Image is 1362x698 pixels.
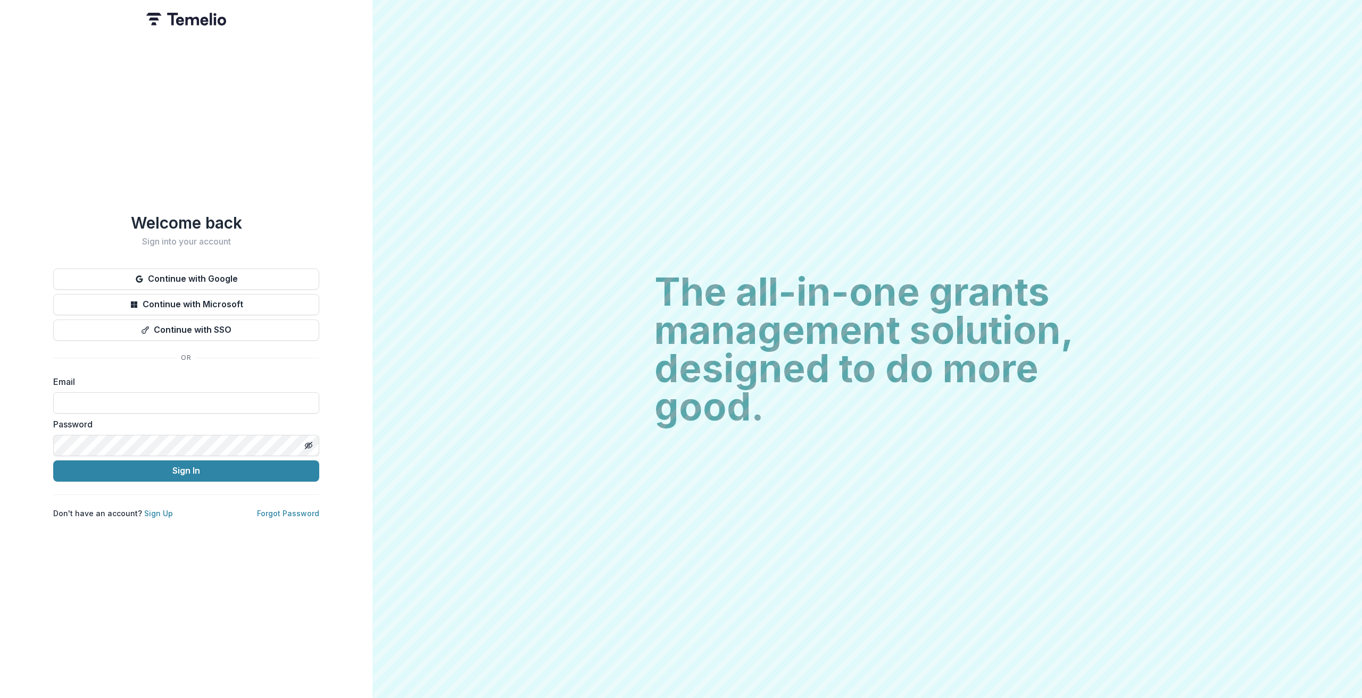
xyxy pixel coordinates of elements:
[53,418,313,431] label: Password
[53,375,313,388] label: Email
[53,237,319,247] h2: Sign into your account
[146,13,226,26] img: Temelio
[53,268,319,290] button: Continue with Google
[257,509,319,518] a: Forgot Password
[144,509,173,518] a: Sign Up
[53,319,319,341] button: Continue with SSO
[53,460,319,482] button: Sign In
[300,437,317,454] button: Toggle password visibility
[53,294,319,315] button: Continue with Microsoft
[53,508,173,519] p: Don't have an account?
[53,213,319,232] h1: Welcome back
